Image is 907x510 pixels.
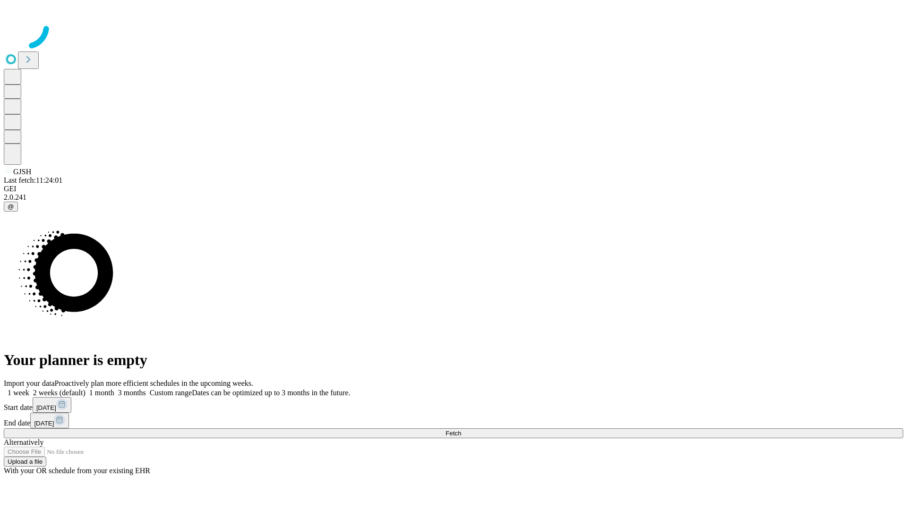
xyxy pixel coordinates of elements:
[4,202,18,212] button: @
[89,389,114,397] span: 1 month
[36,404,56,411] span: [DATE]
[118,389,146,397] span: 3 months
[4,185,903,193] div: GEI
[33,397,71,413] button: [DATE]
[4,428,903,438] button: Fetch
[33,389,86,397] span: 2 weeks (default)
[55,379,253,387] span: Proactively plan more efficient schedules in the upcoming weeks.
[4,467,150,475] span: With your OR schedule from your existing EHR
[445,430,461,437] span: Fetch
[4,413,903,428] div: End date
[4,379,55,387] span: Import your data
[34,420,54,427] span: [DATE]
[8,389,29,397] span: 1 week
[4,351,903,369] h1: Your planner is empty
[150,389,192,397] span: Custom range
[30,413,69,428] button: [DATE]
[192,389,350,397] span: Dates can be optimized up to 3 months in the future.
[4,193,903,202] div: 2.0.241
[4,438,43,446] span: Alternatively
[4,176,62,184] span: Last fetch: 11:24:01
[13,168,31,176] span: GJSH
[4,397,903,413] div: Start date
[8,203,14,210] span: @
[4,457,46,467] button: Upload a file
